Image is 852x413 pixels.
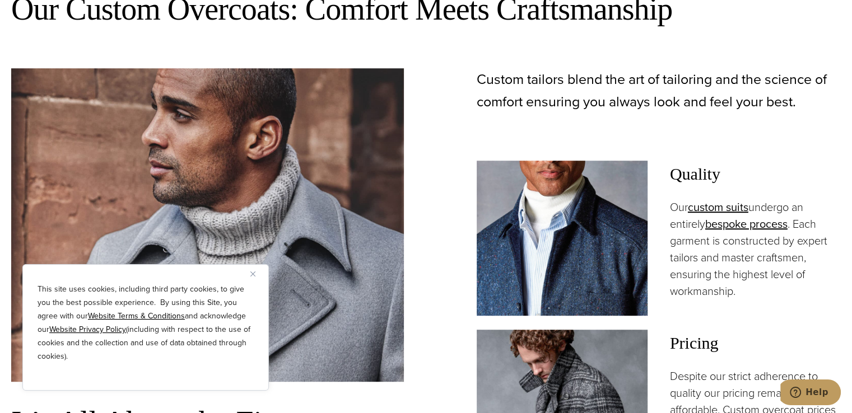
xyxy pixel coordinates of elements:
[705,215,788,232] a: bespoke process
[670,199,841,299] p: Our undergo an entirely . Each garment is constructed by expert tailors and master craftsmen, ens...
[250,271,255,276] img: Close
[88,310,185,322] a: Website Terms & Conditions
[477,161,648,316] img: Loro Piana blue custom made overcoat.
[49,323,126,335] a: Website Privacy Policy
[250,267,264,280] button: Close
[477,68,841,113] p: Custom tailors blend the art of tailoring and the science of comfort ensuring you always look and...
[688,199,748,215] a: custom suits
[670,161,841,187] span: Quality
[38,283,254,363] p: This site uses cookies, including third party cookies, to give you the best possible experience. ...
[670,330,841,356] span: Pricing
[11,68,404,382] img: Scabal double breasted light blue custom overcoat.
[780,379,841,407] iframe: Opens a widget where you can chat to one of our agents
